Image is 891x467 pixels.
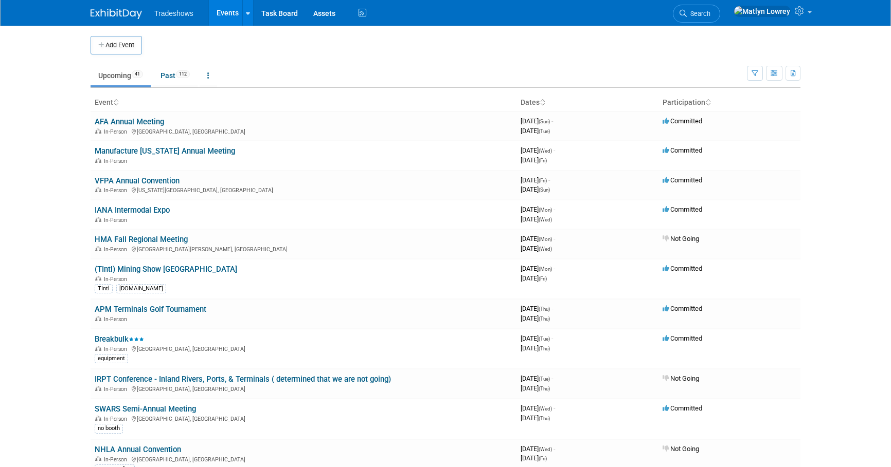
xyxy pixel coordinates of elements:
[539,446,552,452] span: (Wed)
[176,70,190,78] span: 112
[91,94,516,111] th: Event
[539,148,552,154] span: (Wed)
[539,456,547,461] span: (Fri)
[95,158,101,163] img: In-Person Event
[95,176,180,185] a: VFPA Annual Convention
[91,9,142,19] img: ExhibitDay
[551,334,553,342] span: -
[95,217,101,222] img: In-Person Event
[95,404,196,414] a: SWARS Semi-Annual Meeting
[554,235,555,242] span: -
[663,146,702,154] span: Committed
[539,128,550,134] span: (Tue)
[539,336,550,342] span: (Tue)
[539,158,547,163] span: (Fri)
[95,185,512,194] div: [US_STATE][GEOGRAPHIC_DATA], [GEOGRAPHIC_DATA]
[521,445,555,453] span: [DATE]
[521,185,550,193] span: [DATE]
[521,404,555,412] span: [DATE]
[104,276,130,283] span: In-Person
[539,207,552,213] span: (Mon)
[521,156,547,164] span: [DATE]
[554,146,555,154] span: -
[673,5,720,23] a: Search
[539,376,550,382] span: (Tue)
[104,346,130,352] span: In-Person
[95,346,101,351] img: In-Person Event
[521,176,550,184] span: [DATE]
[687,10,710,17] span: Search
[663,334,702,342] span: Committed
[554,265,555,272] span: -
[521,215,552,223] span: [DATE]
[521,245,552,252] span: [DATE]
[521,206,555,213] span: [DATE]
[116,284,166,293] div: [DOMAIN_NAME]
[521,375,553,382] span: [DATE]
[95,384,512,393] div: [GEOGRAPHIC_DATA], [GEOGRAPHIC_DATA]
[734,6,791,17] img: Matlyn Lowrey
[539,306,550,312] span: (Thu)
[104,217,130,223] span: In-Person
[539,236,552,242] span: (Mon)
[95,424,123,433] div: no booth
[95,284,113,293] div: TIntl
[154,9,193,17] span: Tradeshows
[516,94,658,111] th: Dates
[95,305,206,314] a: APM Terminals Golf Tournament
[95,344,512,352] div: [GEOGRAPHIC_DATA], [GEOGRAPHIC_DATA]
[95,375,391,384] a: IRPT Conference - Inland Rivers, Ports, & Terminals ( determined that we are not going)
[95,445,181,454] a: NHLA Annual Convention
[551,375,553,382] span: -
[539,386,550,391] span: (Thu)
[551,305,553,312] span: -
[95,127,512,135] div: [GEOGRAPHIC_DATA], [GEOGRAPHIC_DATA]
[104,456,130,463] span: In-Person
[95,245,512,253] div: [GEOGRAPHIC_DATA][PERSON_NAME], [GEOGRAPHIC_DATA]
[521,344,550,352] span: [DATE]
[663,265,702,272] span: Committed
[539,416,550,421] span: (Thu)
[554,206,555,213] span: -
[539,406,552,412] span: (Wed)
[91,36,142,54] button: Add Event
[95,187,101,192] img: In-Person Event
[95,316,101,321] img: In-Person Event
[95,386,101,391] img: In-Person Event
[95,206,170,215] a: IANA Intermodal Expo
[95,456,101,461] img: In-Person Event
[521,146,555,154] span: [DATE]
[663,206,702,213] span: Committed
[95,414,512,422] div: [GEOGRAPHIC_DATA], [GEOGRAPHIC_DATA]
[132,70,143,78] span: 41
[540,98,545,106] a: Sort by Start Date
[104,128,130,135] span: In-Person
[521,235,555,242] span: [DATE]
[95,246,101,251] img: In-Person Event
[705,98,710,106] a: Sort by Participation Type
[521,314,550,322] span: [DATE]
[663,375,699,382] span: Not Going
[539,276,547,282] span: (Fri)
[95,276,101,281] img: In-Person Event
[554,404,555,412] span: -
[539,346,550,351] span: (Thu)
[521,265,555,272] span: [DATE]
[104,187,130,194] span: In-Person
[663,117,702,125] span: Committed
[104,158,130,164] span: In-Person
[551,117,553,125] span: -
[153,66,198,85] a: Past112
[663,235,699,242] span: Not Going
[539,266,552,272] span: (Mon)
[95,128,101,134] img: In-Person Event
[95,354,128,363] div: equipment
[104,386,130,393] span: In-Person
[539,217,552,222] span: (Wed)
[548,176,550,184] span: -
[95,235,188,244] a: HMA Fall Regional Meeting
[104,416,130,422] span: In-Person
[658,94,800,111] th: Participation
[521,414,550,422] span: [DATE]
[521,454,547,462] span: [DATE]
